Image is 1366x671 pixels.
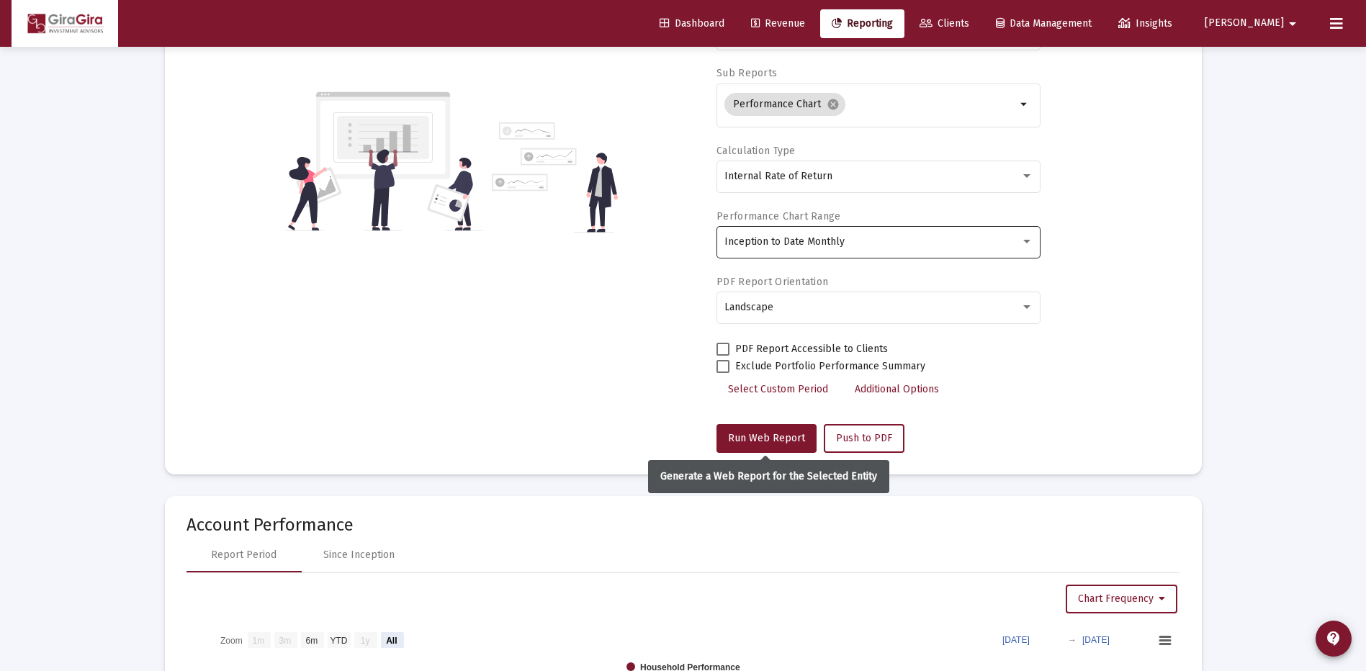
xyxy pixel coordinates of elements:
[716,210,840,222] label: Performance Chart Range
[724,235,845,248] span: Inception to Date Monthly
[724,301,773,313] span: Landscape
[836,432,892,444] span: Push to PDF
[1068,635,1077,645] text: →
[211,548,277,562] div: Report Period
[1284,9,1301,38] mat-icon: arrow_drop_down
[323,548,395,562] div: Since Inception
[716,145,795,157] label: Calculation Type
[716,67,777,79] label: Sub Reports
[1107,9,1184,38] a: Insights
[855,383,939,395] span: Additional Options
[1187,9,1318,37] button: [PERSON_NAME]
[1078,593,1165,605] span: Chart Frequency
[1016,96,1033,113] mat-icon: arrow_drop_down
[279,635,291,645] text: 3m
[832,17,893,30] span: Reporting
[660,17,724,30] span: Dashboard
[648,9,736,38] a: Dashboard
[1205,17,1284,30] span: [PERSON_NAME]
[386,635,397,645] text: All
[1325,630,1342,647] mat-icon: contact_support
[1002,635,1030,645] text: [DATE]
[22,9,107,38] img: Dashboard
[187,518,1180,532] mat-card-title: Account Performance
[716,276,828,288] label: PDF Report Orientation
[220,635,243,645] text: Zoom
[735,341,888,358] span: PDF Report Accessible to Clients
[824,424,904,453] button: Push to PDF
[820,9,904,38] a: Reporting
[1082,635,1110,645] text: [DATE]
[908,9,981,38] a: Clients
[920,17,969,30] span: Clients
[728,383,828,395] span: Select Custom Period
[1118,17,1172,30] span: Insights
[305,635,318,645] text: 6m
[252,635,264,645] text: 1m
[984,9,1103,38] a: Data Management
[996,17,1092,30] span: Data Management
[724,170,832,182] span: Internal Rate of Return
[724,90,1016,119] mat-chip-list: Selection
[330,635,347,645] text: YTD
[724,93,845,116] mat-chip: Performance Chart
[740,9,817,38] a: Revenue
[735,358,925,375] span: Exclude Portfolio Performance Summary
[1066,585,1177,613] button: Chart Frequency
[751,17,805,30] span: Revenue
[492,122,618,233] img: reporting-alt
[728,432,805,444] span: Run Web Report
[827,98,840,111] mat-icon: cancel
[360,635,369,645] text: 1y
[285,90,483,233] img: reporting
[716,424,817,453] button: Run Web Report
